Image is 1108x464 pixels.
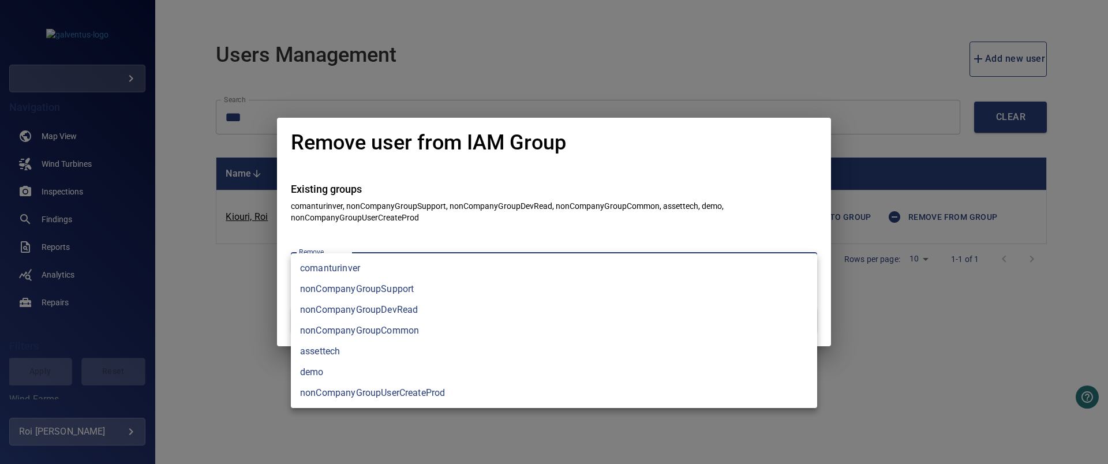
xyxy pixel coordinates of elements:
[291,341,817,362] li: assettech
[291,320,817,341] li: nonCompanyGroupCommon
[291,258,817,279] li: comanturinver
[291,300,817,320] li: nonCompanyGroupDevRead
[291,279,817,300] li: nonCompanyGroupSupport
[291,383,817,403] li: nonCompanyGroupUserCreateProd
[291,362,817,383] li: demo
